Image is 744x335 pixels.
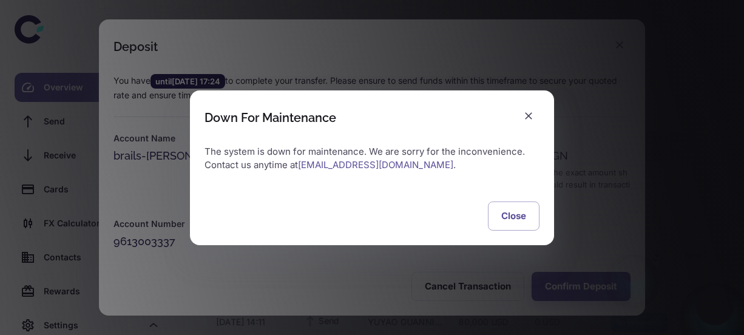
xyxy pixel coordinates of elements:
[695,286,734,325] iframe: Button to launch messaging window
[205,145,539,172] p: The system is down for maintenance. We are sorry for the inconvenience. Contact us anytime at .
[205,110,336,125] div: Down For Maintenance
[488,201,539,231] button: Close
[620,257,644,282] iframe: Close message
[298,159,453,171] a: [EMAIL_ADDRESS][DOMAIN_NAME]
